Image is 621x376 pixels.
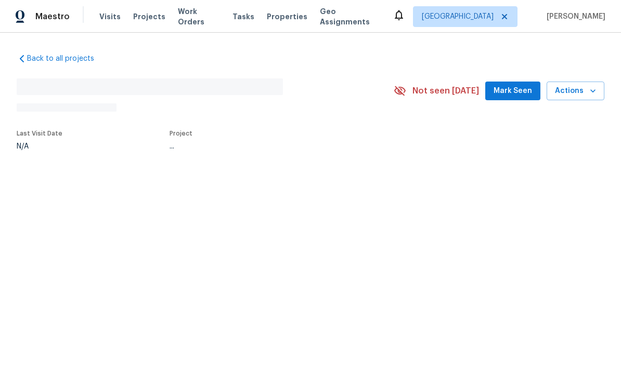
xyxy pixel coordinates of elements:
[178,6,220,27] span: Work Orders
[555,85,596,98] span: Actions
[422,11,494,22] span: [GEOGRAPHIC_DATA]
[542,11,605,22] span: [PERSON_NAME]
[170,143,369,150] div: ...
[320,6,380,27] span: Geo Assignments
[547,82,604,101] button: Actions
[17,130,62,137] span: Last Visit Date
[35,11,70,22] span: Maestro
[17,143,62,150] div: N/A
[485,82,540,101] button: Mark Seen
[170,130,192,137] span: Project
[412,86,479,96] span: Not seen [DATE]
[99,11,121,22] span: Visits
[494,85,532,98] span: Mark Seen
[17,53,117,64] a: Back to all projects
[232,13,254,20] span: Tasks
[133,11,165,22] span: Projects
[267,11,307,22] span: Properties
